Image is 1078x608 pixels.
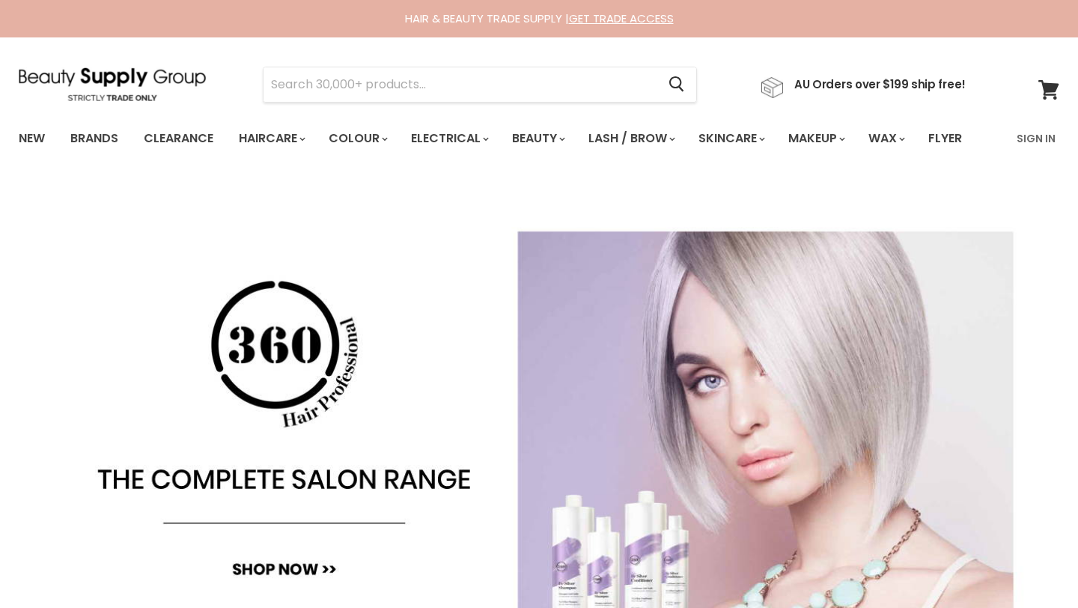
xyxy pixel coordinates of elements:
a: Makeup [777,123,854,154]
a: Brands [59,123,130,154]
input: Search [264,67,657,102]
button: Search [657,67,696,102]
a: Lash / Brow [577,123,684,154]
a: GET TRADE ACCESS [569,10,674,26]
a: Sign In [1008,123,1065,154]
a: Beauty [501,123,574,154]
a: Flyer [917,123,973,154]
a: New [7,123,56,154]
a: Wax [857,123,914,154]
a: Haircare [228,123,314,154]
iframe: Gorgias live chat messenger [1003,538,1063,593]
a: Clearance [133,123,225,154]
form: Product [263,67,697,103]
a: Electrical [400,123,498,154]
ul: Main menu [7,117,990,160]
a: Skincare [687,123,774,154]
a: Colour [317,123,397,154]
